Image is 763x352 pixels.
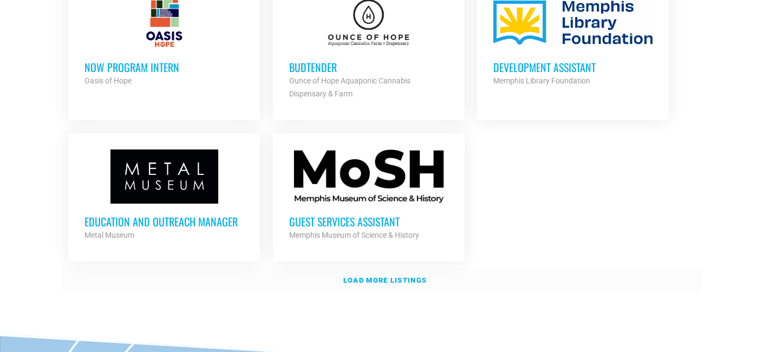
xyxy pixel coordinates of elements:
strong: Oasis of Hope [84,76,132,85]
strong: Memphis Museum of Science & History [289,231,419,239]
strong: Memphis Library Foundation [493,76,590,85]
a: Education and Outreach Manager Metal Museum [68,133,260,258]
strong: Load more listings [343,276,427,284]
a: Guest Services Assistant Memphis Museum of Science & History [273,133,465,258]
strong: Metal Museum [84,231,134,239]
h3: NOW Program Intern [84,60,244,74]
h3: Development Assistant [493,60,653,74]
h3: Education and Outreach Manager [84,214,244,229]
strong: Ounce of Hope Aquaponic Cannabis Dispensary & Farm [289,76,410,98]
h3: Guest Services Assistant [289,214,448,229]
h3: Budtender [289,60,448,74]
a: Load more listings [62,268,701,293]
